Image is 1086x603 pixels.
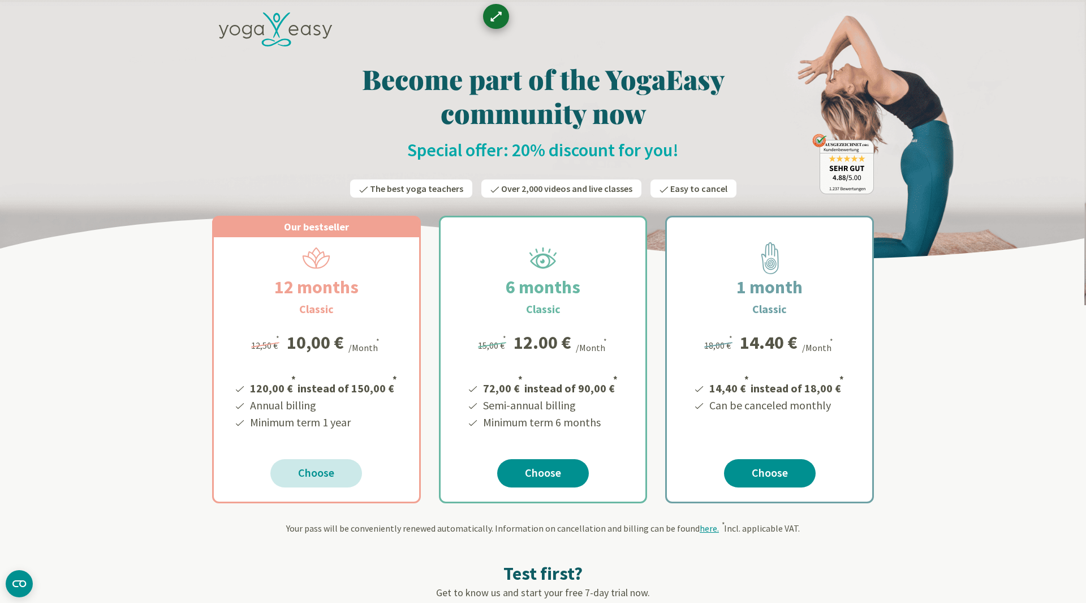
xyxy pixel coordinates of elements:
font: 12 months [274,276,359,298]
font: here. [700,523,719,534]
font: ⟷ [487,7,506,25]
font: 14,40 € [709,381,746,395]
font: Your pass will be conveniently renewed automatically. Information on cancellation and billing can... [286,523,700,534]
font: Can be canceled monthly [709,398,831,412]
font: Minimum term 6 months [483,415,601,429]
font: Minimum term 1 year [250,415,351,429]
font: Choose [525,465,561,480]
font: Test first? [503,562,583,585]
font: Classic [299,302,334,316]
font: Easy to cancel [670,183,727,194]
font: Classic [752,302,787,316]
font: 6 months [506,276,580,298]
font: instead of 150,00 € [298,381,394,395]
font: Get to know us and start your free 7-day trial now. [436,586,650,599]
font: 12.00 € [514,331,571,354]
font: 15,00 € [478,340,505,351]
font: /Month [802,342,831,353]
font: 72,00 € [483,381,520,395]
font: Special offer: 20% discount for you! [407,139,679,161]
font: The best yoga teachers [370,183,463,194]
font: /Month [348,342,378,353]
font: 10,00 € [287,331,344,354]
font: Annual billing [250,398,316,412]
font: instead of 18,00 € [751,381,841,395]
font: Incl. applicable VAT. [724,523,800,534]
font: Over 2,000 videos and live classes [501,183,632,194]
font: instead of 90,00 € [524,381,615,395]
img: ausgezeichnet_badge.png [812,134,874,194]
font: 120,00 € [250,381,293,395]
font: Choose [752,465,788,480]
font: Semi-annual billing [483,398,576,412]
font: Become part of the YogaEasy community now [362,61,725,131]
font: Our bestseller [284,220,349,233]
font: 1 month [736,276,803,298]
font: 18,00 € [704,340,731,351]
font: Classic [526,302,561,316]
font: /Month [576,342,605,353]
font: 12,50 € [251,340,278,351]
font: 14.40 € [740,331,798,354]
font: Choose [298,465,334,480]
button: Open CMP widget [6,570,33,597]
